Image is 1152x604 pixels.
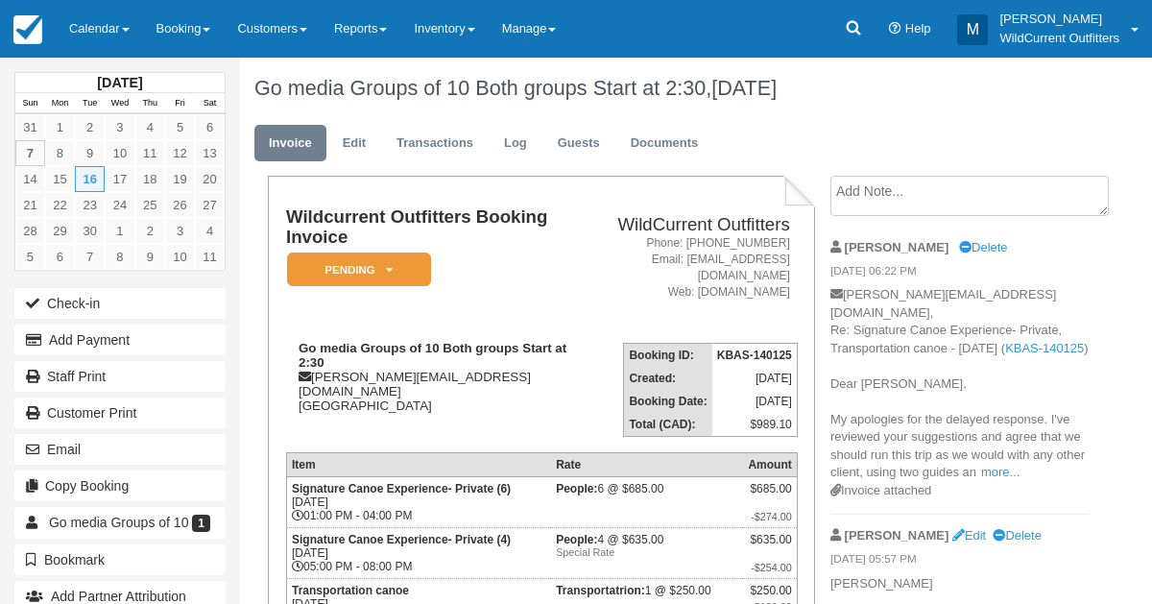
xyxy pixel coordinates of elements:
a: Documents [616,125,713,162]
button: Check-in [14,288,226,319]
em: [DATE] 06:22 PM [830,263,1090,284]
th: Booking Date: [624,390,712,413]
a: KBAS-140125 [1005,341,1084,355]
a: 9 [135,244,165,270]
a: Guests [543,125,614,162]
h1: Go media Groups of 10 Both groups Start at 2:30, [254,77,1090,100]
a: 31 [15,114,45,140]
div: $635.00 [746,533,791,562]
strong: [PERSON_NAME] [845,240,949,254]
strong: People [556,482,597,495]
a: 22 [45,192,75,218]
td: [DATE] 01:00 PM - 04:00 PM [286,477,551,528]
a: Staff Print [14,361,226,392]
a: 14 [15,166,45,192]
h1: Wildcurrent Outfitters Booking Invoice [286,207,580,247]
th: Amount [741,453,797,477]
span: Go media Groups of 10 [49,515,189,530]
th: Created: [624,367,712,390]
a: 15 [45,166,75,192]
a: 23 [75,192,105,218]
em: Pending [287,253,431,286]
a: 5 [15,244,45,270]
td: $989.10 [712,413,798,437]
a: 25 [135,192,165,218]
a: 7 [15,140,45,166]
a: more... [981,465,1020,479]
a: 1 [45,114,75,140]
th: Item [286,453,551,477]
td: [DATE] 05:00 PM - 08:00 PM [286,528,551,579]
a: Invoice [254,125,326,162]
a: 13 [195,140,225,166]
a: 10 [165,244,195,270]
td: [DATE] [712,390,798,413]
span: Help [905,21,931,36]
a: 6 [45,244,75,270]
strong: Signature Canoe Experience- Private (6) [292,482,511,495]
a: 26 [165,192,195,218]
a: 21 [15,192,45,218]
address: Phone: [PHONE_NUMBER] Email: [EMAIL_ADDRESS][DOMAIN_NAME] Web: [DOMAIN_NAME] [588,235,789,302]
strong: Transportatrion [556,584,645,597]
a: 29 [45,218,75,244]
h2: WildCurrent Outfitters [588,215,789,235]
a: 12 [165,140,195,166]
a: 24 [105,192,134,218]
a: 5 [165,114,195,140]
a: 9 [75,140,105,166]
a: 11 [135,140,165,166]
strong: [DATE] [97,75,142,90]
a: Transactions [382,125,488,162]
button: Email [14,434,226,465]
th: Thu [135,93,165,114]
strong: [PERSON_NAME] [845,528,949,543]
button: Bookmark [14,544,226,575]
p: WildCurrent Outfitters [999,29,1119,48]
img: checkfront-main-nav-mini-logo.png [13,15,42,44]
a: 28 [15,218,45,244]
td: [DATE] [712,367,798,390]
a: Edit [952,528,986,543]
a: Edit [328,125,380,162]
a: 11 [195,244,225,270]
span: [DATE] [711,76,777,100]
a: 17 [105,166,134,192]
a: Delete [993,528,1041,543]
a: 2 [75,114,105,140]
th: Fri [165,93,195,114]
th: Rate [551,453,741,477]
strong: People [556,533,597,546]
a: 16 [75,166,105,192]
em: -$274.00 [746,511,791,522]
a: 2 [135,218,165,244]
th: Tue [75,93,105,114]
strong: Go media Groups of 10 Both groups Start at 2:30 [299,341,566,370]
a: 27 [195,192,225,218]
td: 4 @ $635.00 [551,528,741,579]
em: Special Rate [556,546,736,558]
th: Wed [105,93,134,114]
button: Add Payment [14,325,226,355]
button: Copy Booking [14,471,226,501]
p: [PERSON_NAME] [830,575,1090,593]
div: M [957,14,988,45]
th: Booking ID: [624,344,712,368]
em: -$254.00 [746,562,791,573]
a: Delete [959,240,1007,254]
strong: KBAS-140125 [717,349,792,362]
a: 19 [165,166,195,192]
i: Help [889,23,901,36]
div: [PERSON_NAME][EMAIL_ADDRESS][DOMAIN_NAME] [GEOGRAPHIC_DATA] [286,341,580,413]
a: Pending [286,252,424,287]
a: 10 [105,140,134,166]
a: 6 [195,114,225,140]
th: Total (CAD): [624,413,712,437]
th: Mon [45,93,75,114]
a: 4 [195,218,225,244]
p: [PERSON_NAME] [999,10,1119,29]
strong: Transportation canoe [292,584,409,597]
a: Customer Print [14,398,226,428]
strong: Signature Canoe Experience- Private (4) [292,533,511,546]
td: 6 @ $685.00 [551,477,741,528]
